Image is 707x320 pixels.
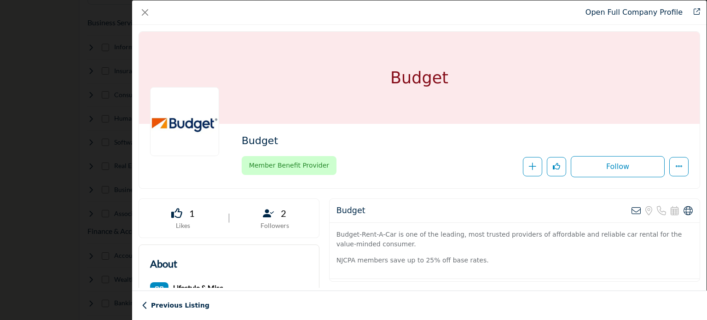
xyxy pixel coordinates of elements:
[336,230,693,249] p: Budget-Rent-A-Car is one of the leading, most trusted providers of affordable and reliable car re...
[242,221,307,230] p: Followers
[547,157,566,176] button: Like
[336,256,693,265] p: NJCPA members save up to 25% off base rates.
[151,221,216,230] p: Likes
[585,8,683,17] a: Redirect to budget
[139,6,151,19] button: Close
[669,157,689,176] button: More Options
[523,157,542,176] button: Add To List
[142,301,209,310] a: Previous Listing
[173,283,223,292] b: Lifestyle & Misc
[242,135,495,147] h2: Budget
[150,256,177,271] h2: About
[150,87,219,156] img: budget logo
[336,206,365,215] h2: Budget
[150,282,168,301] button: Category Icon
[571,156,665,177] button: Redirect to login
[173,285,223,292] a: Lifestyle & Misc
[245,158,333,173] span: Member Benefit Provider
[390,32,448,124] h1: Budget
[687,7,700,18] a: Redirect to budget
[281,206,286,220] span: 2
[189,206,195,220] span: 1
